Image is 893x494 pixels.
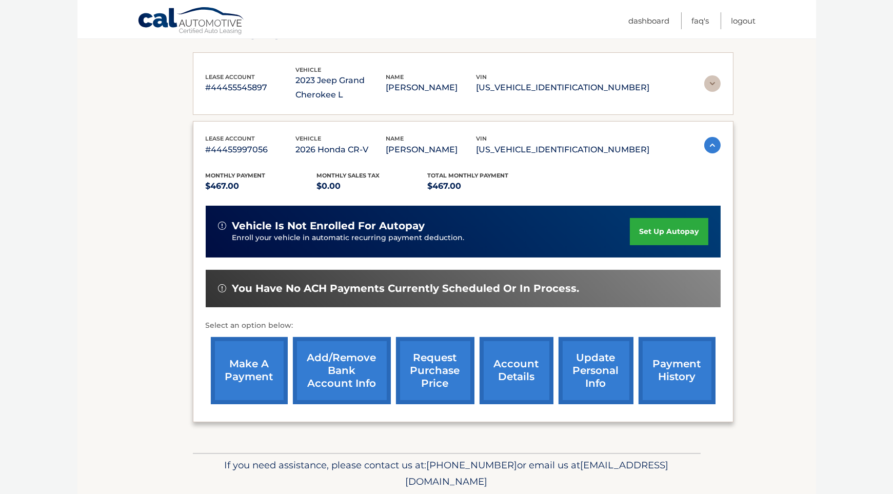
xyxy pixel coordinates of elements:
[293,337,391,404] a: Add/Remove bank account info
[206,73,255,81] span: lease account
[477,143,650,157] p: [US_VEHICLE_IDENTIFICATION_NUMBER]
[296,143,386,157] p: 2026 Honda CR-V
[232,220,425,232] span: vehicle is not enrolled for autopay
[316,172,380,179] span: Monthly sales Tax
[200,457,694,490] p: If you need assistance, please contact us at: or email us at
[218,222,226,230] img: alert-white.svg
[316,179,428,193] p: $0.00
[386,135,404,142] span: name
[480,337,553,404] a: account details
[206,179,317,193] p: $467.00
[386,81,477,95] p: [PERSON_NAME]
[232,232,630,244] p: Enroll your vehicle in automatic recurring payment deduction.
[477,81,650,95] p: [US_VEHICLE_IDENTIFICATION_NUMBER]
[232,282,580,295] span: You have no ACH payments currently scheduled or in process.
[206,81,296,95] p: #44455545897
[704,137,721,153] img: accordion-active.svg
[206,135,255,142] span: lease account
[211,337,288,404] a: make a payment
[639,337,716,404] a: payment history
[218,284,226,292] img: alert-white.svg
[386,73,404,81] span: name
[137,7,245,36] a: Cal Automotive
[559,337,633,404] a: update personal info
[477,73,487,81] span: vin
[386,143,477,157] p: [PERSON_NAME]
[692,12,709,29] a: FAQ's
[629,12,670,29] a: Dashboard
[296,66,322,73] span: vehicle
[731,12,756,29] a: Logout
[206,172,266,179] span: Monthly Payment
[396,337,474,404] a: request purchase price
[296,135,322,142] span: vehicle
[630,218,708,245] a: set up autopay
[428,172,509,179] span: Total Monthly Payment
[477,135,487,142] span: vin
[428,179,539,193] p: $467.00
[206,320,721,332] p: Select an option below:
[296,73,386,102] p: 2023 Jeep Grand Cherokee L
[427,459,518,471] span: [PHONE_NUMBER]
[206,143,296,157] p: #44455997056
[704,75,721,92] img: accordion-rest.svg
